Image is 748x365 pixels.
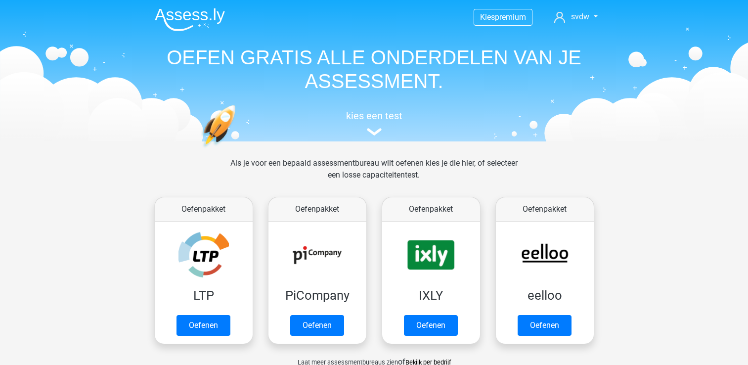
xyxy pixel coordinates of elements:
[571,12,589,21] span: svdw
[147,110,602,136] a: kies een test
[404,315,458,336] a: Oefenen
[367,128,382,136] img: assessment
[474,10,532,24] a: Kiespremium
[147,46,602,93] h1: OEFEN GRATIS ALLE ONDERDELEN VAN JE ASSESSMENT.
[550,11,601,23] a: svdw
[518,315,572,336] a: Oefenen
[155,8,225,31] img: Assessly
[290,315,344,336] a: Oefenen
[147,110,602,122] h5: kies een test
[222,157,526,193] div: Als je voor een bepaald assessmentbureau wilt oefenen kies je die hier, of selecteer een losse ca...
[495,12,526,22] span: premium
[201,105,274,194] img: oefenen
[480,12,495,22] span: Kies
[176,315,230,336] a: Oefenen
